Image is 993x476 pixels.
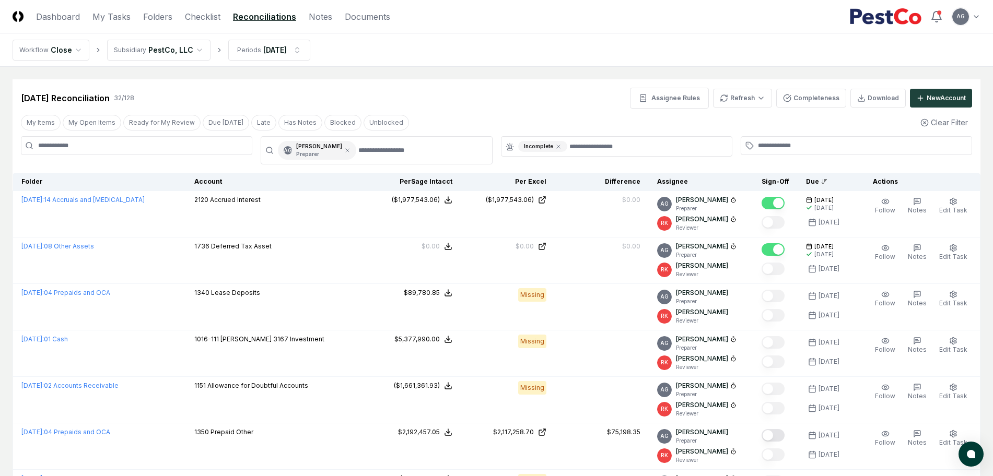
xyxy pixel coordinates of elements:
span: [DATE] : [21,335,44,343]
button: Mark complete [762,290,785,302]
div: New Account [927,93,966,103]
button: Clear Filter [916,113,972,132]
span: Edit Task [939,253,967,260]
button: Follow [873,381,897,403]
button: Mark complete [762,336,785,349]
span: Allowance for Doubtful Accounts [207,382,308,389]
p: Preparer [676,437,728,445]
a: Dashboard [36,10,80,23]
button: Follow [873,242,897,264]
button: My Open Items [63,115,121,130]
div: Workflow [19,45,49,55]
span: Notes [908,346,927,353]
button: NewAccount [910,89,972,108]
span: [DATE] : [21,196,44,204]
button: Mark complete [762,355,785,368]
p: Preparer [296,150,342,158]
div: Actions [865,177,972,186]
p: [PERSON_NAME] [676,215,728,224]
span: Follow [875,253,895,260]
p: [PERSON_NAME] [676,288,728,297]
button: Refresh [713,89,772,108]
div: Due [806,177,848,186]
span: AG [956,13,965,20]
div: ($1,977,543.06) [486,195,534,205]
button: Follow [873,288,897,310]
div: $2,192,457.05 [398,427,440,437]
p: [PERSON_NAME] [676,261,728,270]
span: Notes [908,438,927,446]
span: 1350 [194,428,209,436]
div: $0.00 [622,195,640,205]
button: Unblocked [364,115,409,130]
span: Notes [908,206,927,214]
div: 32 / 128 [114,93,134,103]
p: Reviewer [676,224,737,232]
button: Notes [906,195,929,217]
a: [DATE]:08 Other Assets [21,242,94,250]
button: atlas-launcher [959,442,984,467]
span: [DATE] : [21,289,44,296]
div: [DATE] [819,338,839,347]
span: Deferred Tax Asset [211,242,272,250]
div: $75,198.35 [607,427,640,437]
th: Difference [555,173,649,191]
div: Missing [518,381,546,395]
span: Follow [875,438,895,446]
button: Edit Task [937,195,969,217]
p: Preparer [676,297,728,305]
div: [DATE] [819,450,839,459]
div: [DATE] [814,251,834,258]
span: AG [660,246,669,254]
button: AG [951,7,970,26]
button: Mark complete [762,402,785,414]
div: [DATE] [814,204,834,212]
p: [PERSON_NAME] [676,335,728,344]
span: [DATE] [814,196,834,204]
span: RK [661,359,668,366]
a: Documents [345,10,390,23]
span: Follow [875,346,895,353]
th: Sign-Off [753,173,798,191]
div: $0.00 [422,242,440,251]
button: Mark complete [762,429,785,442]
button: Mark complete [762,383,785,395]
button: ($1,661,361.93) [394,381,452,390]
p: [PERSON_NAME] [676,381,728,390]
button: Mark complete [762,263,785,275]
span: Lease Deposits [211,289,260,296]
img: PestCo logo [849,8,922,25]
span: AG [660,200,669,208]
button: Edit Task [937,427,969,449]
span: RK [661,451,668,459]
div: [DATE] [819,431,839,440]
span: [DATE] : [21,428,44,436]
p: [PERSON_NAME] [676,447,728,456]
button: Mark complete [762,243,785,256]
div: Subsidiary [114,45,146,55]
span: Edit Task [939,438,967,446]
div: [PERSON_NAME] [296,142,342,158]
button: Follow [873,195,897,217]
span: Edit Task [939,346,967,353]
button: Blocked [324,115,361,130]
div: ($1,977,543.06) [392,195,440,205]
a: [DATE]:14 Accruals and [MEDICAL_DATA] [21,196,145,204]
span: AG [660,432,669,440]
div: Missing [518,335,546,348]
button: Edit Task [937,335,969,356]
button: Mark complete [762,216,785,229]
th: Per Excel [461,173,555,191]
span: AG [284,147,292,154]
div: $2,117,258.70 [493,427,534,437]
button: Edit Task [937,288,969,310]
div: [DATE] Reconciliation [21,92,110,104]
span: [DATE] : [21,382,44,389]
button: Edit Task [937,381,969,403]
th: Per Sage Intacct [367,173,461,191]
p: [PERSON_NAME] [676,195,728,205]
button: Follow [873,335,897,356]
p: [PERSON_NAME] [676,242,728,251]
button: Ready for My Review [123,115,201,130]
div: [DATE] [819,218,839,227]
